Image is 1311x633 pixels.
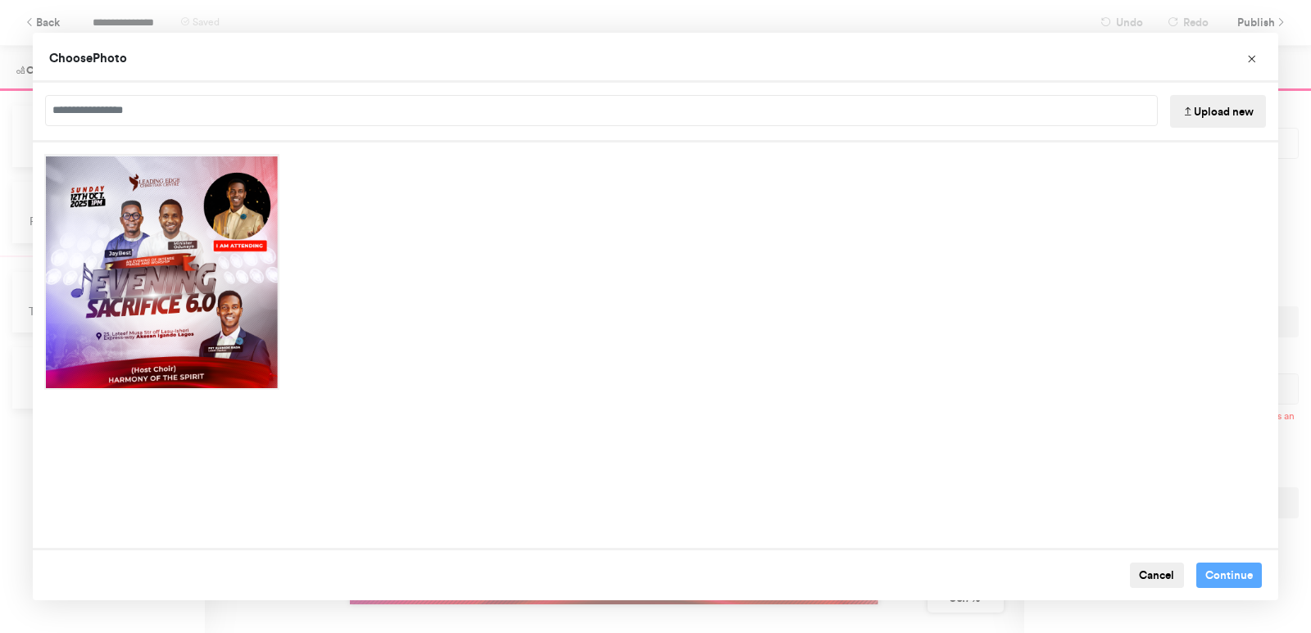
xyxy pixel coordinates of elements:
span: Choose Photo [49,50,127,66]
iframe: Drift Widget Chat Controller [1229,551,1291,613]
div: Choose Image [33,33,1278,600]
button: Cancel [1130,563,1184,589]
button: Upload new [1170,95,1266,128]
button: Continue [1196,563,1263,589]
